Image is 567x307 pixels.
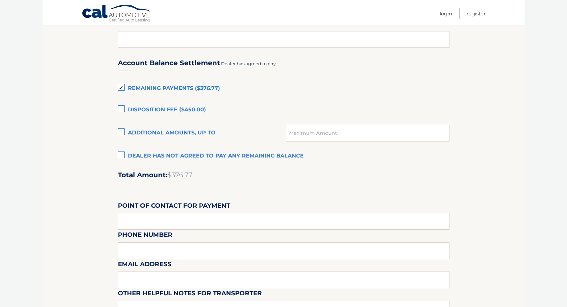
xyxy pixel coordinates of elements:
label: Point of Contact for Payment [118,201,230,213]
label: Dealer has not agreed to pay any remaining balance [118,149,449,163]
a: Login [440,8,452,19]
a: Register [467,8,486,19]
span: $376.77 [167,171,193,179]
h2: Total Amount: [118,171,449,179]
label: Remaining Payments ($376.77) [118,82,449,95]
label: Email Address [118,259,171,272]
label: Additional amounts, up to [118,126,286,140]
h3: Account Balance Settlement [118,59,220,67]
label: Disposition Fee ($450.00) [118,103,449,117]
input: Maximum Amount [286,125,449,141]
span: Dealer has agreed to pay: [221,61,277,66]
label: Other helpful notes for transporter [118,288,262,301]
a: Cal Automotive [82,4,152,24]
